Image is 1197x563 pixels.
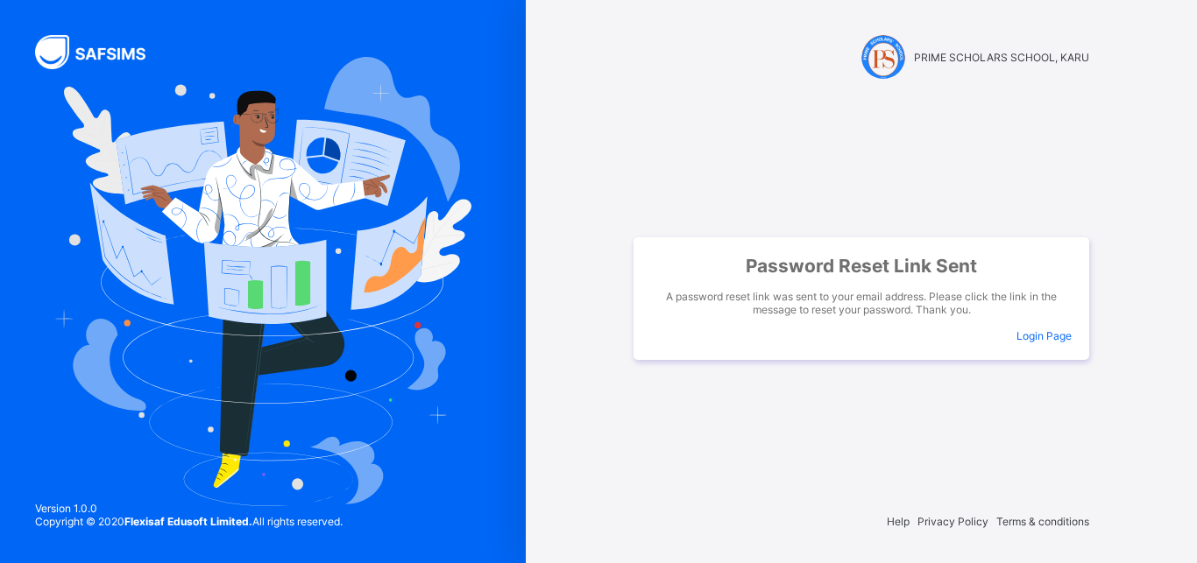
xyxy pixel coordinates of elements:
[914,51,1089,64] span: PRIME SCHOLARS SCHOOL, KARU
[1016,329,1072,342] a: Login Page
[917,515,988,528] span: Privacy Policy
[35,515,343,528] span: Copyright © 2020 All rights reserved.
[651,290,1072,316] span: A password reset link was sent to your email address. Please click the link in the message to res...
[887,515,910,528] span: Help
[861,35,905,79] img: PRIME SCHOLARS SCHOOL, KARU
[54,57,471,505] img: Hero Image
[35,35,166,69] img: SAFSIMS Logo
[996,515,1089,528] span: Terms & conditions
[651,255,1072,277] span: Password Reset Link Sent
[35,502,343,515] span: Version 1.0.0
[124,515,252,528] strong: Flexisaf Edusoft Limited.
